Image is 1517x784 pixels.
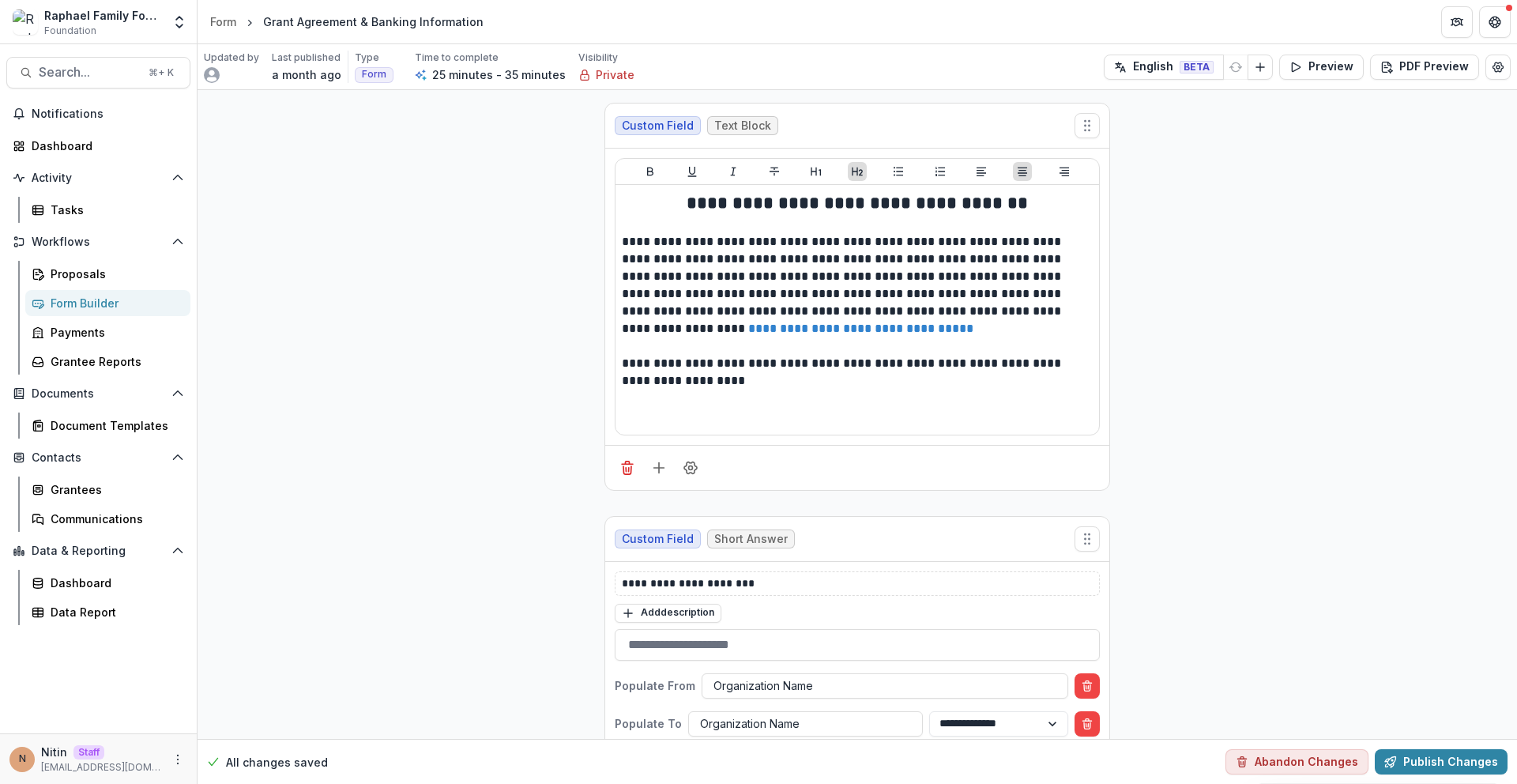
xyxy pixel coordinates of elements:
button: Strike [765,162,784,181]
button: Align Right [1055,162,1074,181]
a: Grantee Reports [25,349,190,375]
p: Nitin [41,744,67,760]
a: Tasks [25,197,190,223]
span: Documents [32,387,165,401]
p: Updated by [204,51,259,65]
button: Open Documents [6,381,190,406]
a: Form [204,10,243,33]
p: Type [355,51,379,65]
a: Form Builder [25,290,190,316]
p: Private [596,66,634,83]
span: Notifications [32,107,184,121]
button: Abandon Changes [1225,749,1368,775]
button: Publish Changes [1375,749,1508,775]
div: Data Report [51,604,178,620]
button: Get Help [1479,6,1511,38]
div: Nitin [19,754,26,764]
button: Delete field [615,455,640,481]
span: Form [362,69,386,80]
button: Delete condition [1075,673,1100,699]
button: Move field [1075,526,1100,552]
nav: breadcrumb [204,10,490,33]
button: Underline [683,162,702,181]
button: Bullet List [889,162,908,181]
span: Search... [39,65,139,80]
button: More [168,750,187,769]
button: Adddescription [615,604,721,623]
button: Open Workflows [6,229,190,254]
a: Payments [25,319,190,345]
button: Field Settings [678,455,703,481]
div: Grantee Reports [51,353,178,370]
button: Open entity switcher [168,6,190,38]
button: Align Left [972,162,991,181]
div: Tasks [51,202,178,218]
p: Time to complete [415,51,499,65]
button: Add field [646,455,672,481]
button: Heading 2 [848,162,867,181]
span: Contacts [32,451,165,465]
span: Workflows [32,236,165,249]
a: Proposals [25,261,190,287]
p: Populate To [615,715,682,732]
button: Align Center [1013,162,1032,181]
a: Grantees [25,477,190,503]
button: PDF Preview [1370,55,1479,80]
button: Partners [1441,6,1473,38]
button: Notifications [6,101,190,126]
img: Raphael Family Foundation [13,9,38,35]
div: Grantees [51,481,178,498]
p: Visibility [578,51,618,65]
span: Custom Field [622,119,694,133]
span: Data & Reporting [32,545,165,558]
button: Open Data & Reporting [6,538,190,563]
button: Delete condition [1075,711,1100,737]
button: Refresh Translation [1223,55,1248,80]
span: Activity [32,171,165,185]
span: Foundation [44,24,96,38]
button: Add Language [1248,55,1273,80]
button: Bold [641,162,660,181]
div: Form [210,13,236,30]
button: Move field [1075,113,1100,138]
div: Communications [51,511,178,527]
button: Italicize [724,162,743,181]
span: Text Block [714,119,771,133]
p: a month ago [272,66,341,83]
p: Last published [272,51,341,65]
button: Heading 1 [807,162,826,181]
a: Data Report [25,599,190,625]
div: Document Templates [51,417,178,434]
div: Grant Agreement & Banking Information [263,13,484,30]
div: ⌘ + K [145,64,177,81]
button: Open Activity [6,165,190,190]
p: [EMAIL_ADDRESS][DOMAIN_NAME] [41,760,162,775]
a: Communications [25,506,190,532]
button: Edit Form Settings [1485,55,1511,80]
p: All changes saved [226,754,328,771]
span: Custom Field [622,533,694,546]
div: Payments [51,324,178,341]
a: Dashboard [6,133,190,159]
button: Search... [6,57,190,89]
p: Staff [73,745,104,759]
div: Proposals [51,266,178,282]
svg: avatar [204,67,220,83]
p: 25 minutes - 35 minutes [432,66,566,83]
a: Dashboard [25,570,190,596]
button: Ordered List [931,162,950,181]
div: Dashboard [51,575,178,591]
button: Preview [1279,55,1364,80]
div: Dashboard [32,138,178,154]
p: Populate From [615,677,695,694]
button: English BETA [1104,55,1224,80]
a: Document Templates [25,413,190,439]
div: Raphael Family Foundation [44,7,162,24]
button: Open Contacts [6,445,190,470]
div: Form Builder [51,295,178,311]
span: Short Answer [714,533,788,546]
